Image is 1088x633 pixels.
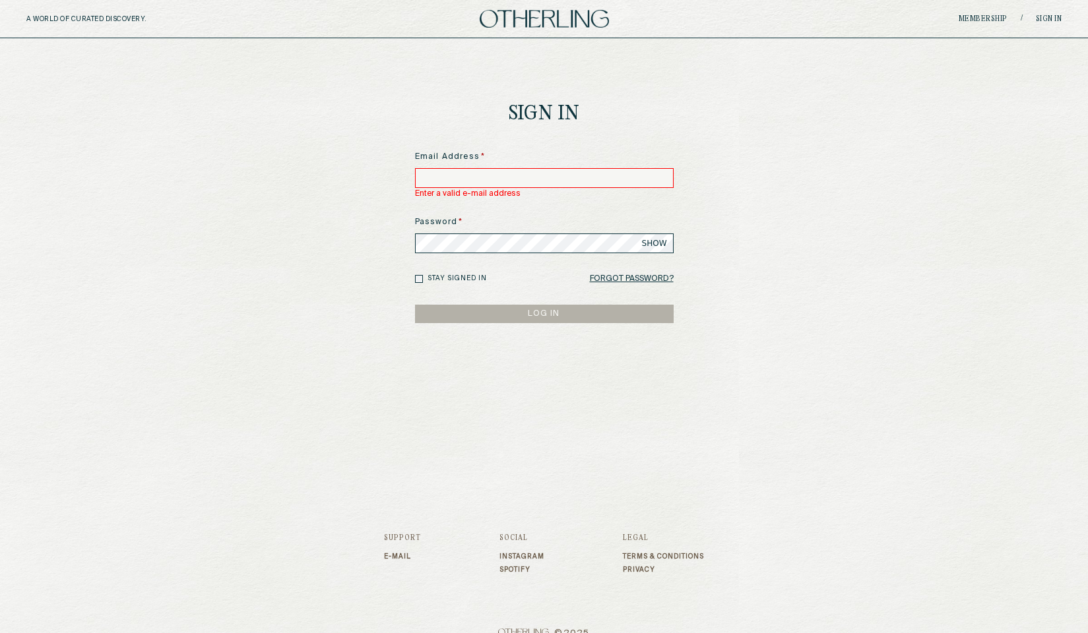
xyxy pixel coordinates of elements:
[1036,15,1062,23] a: Sign in
[642,238,667,249] span: SHOW
[384,534,421,542] h3: Support
[26,15,204,23] h5: A WORLD OF CURATED DISCOVERY.
[428,274,487,284] label: Stay signed in
[509,104,580,125] h1: Sign In
[499,566,544,574] a: Spotify
[499,534,544,542] h3: Social
[623,566,704,574] a: Privacy
[959,15,1008,23] a: Membership
[480,10,609,28] img: logo
[1021,14,1023,24] span: /
[415,188,674,200] div: Enter a valid e-mail address
[590,270,674,288] a: Forgot Password?
[623,553,704,560] a: Terms & Conditions
[415,216,674,228] label: Password
[415,151,674,163] label: Email Address
[623,534,704,542] h3: Legal
[415,305,674,323] button: LOG IN
[499,553,544,560] a: Instagram
[384,553,421,560] a: E-mail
